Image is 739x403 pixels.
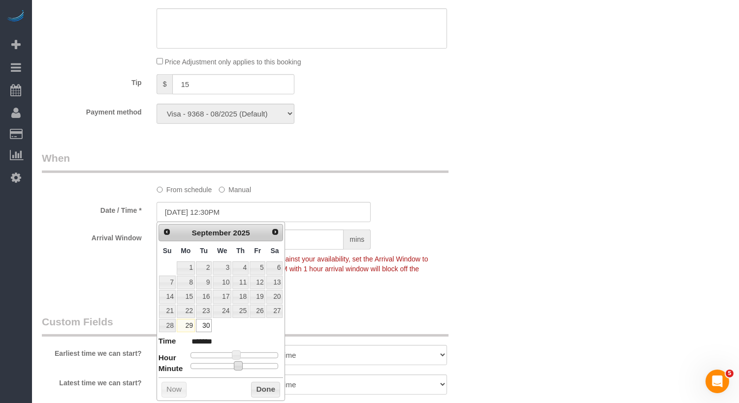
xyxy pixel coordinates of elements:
[200,247,208,255] span: Tuesday
[177,261,195,275] a: 1
[177,276,195,289] a: 8
[177,290,195,303] a: 15
[232,261,249,275] a: 4
[232,305,249,318] a: 25
[157,181,212,195] label: From schedule
[213,290,231,303] a: 17
[196,290,212,303] a: 16
[268,226,282,239] a: Next
[250,276,265,289] a: 12
[232,290,249,303] a: 18
[254,247,261,255] span: Friday
[34,345,149,358] label: Earliest time we can start?
[196,276,212,289] a: 9
[42,315,449,337] legend: Custom Fields
[219,181,251,195] label: Manual
[42,151,449,173] legend: When
[266,305,283,318] a: 27
[159,352,176,365] dt: Hour
[157,187,163,193] input: From schedule
[161,382,187,398] button: Now
[232,276,249,289] a: 11
[233,229,250,237] span: 2025
[266,261,283,275] a: 6
[344,230,371,250] span: mins
[251,382,280,398] button: Done
[164,58,301,66] span: Price Adjustment only applies to this booking
[34,74,149,87] label: Tip
[196,319,212,332] a: 30
[266,276,283,289] a: 13
[159,336,176,348] dt: Time
[177,305,195,318] a: 22
[160,226,174,239] a: Prev
[196,261,212,275] a: 2
[219,187,225,193] input: Manual
[213,276,231,289] a: 10
[157,255,428,283] span: To make this booking count against your availability, set the Arrival Window to match a spot on y...
[34,202,149,215] label: Date / Time *
[157,202,371,222] input: MM/DD/YYYY HH:MM
[159,319,176,332] a: 28
[250,305,265,318] a: 26
[236,247,245,255] span: Thursday
[34,104,149,117] label: Payment method
[266,290,283,303] a: 20
[271,228,279,236] span: Next
[177,319,195,332] a: 29
[34,230,149,243] label: Arrival Window
[159,290,176,303] a: 14
[706,370,729,393] iframe: Intercom live chat
[192,229,231,237] span: September
[157,74,173,94] span: $
[163,228,171,236] span: Prev
[34,374,149,388] label: Latest time we can start?
[250,261,265,275] a: 5
[163,247,172,255] span: Sunday
[213,261,231,275] a: 3
[726,370,734,377] span: 5
[159,363,183,375] dt: Minute
[181,247,191,255] span: Monday
[196,305,212,318] a: 23
[250,290,265,303] a: 19
[217,247,227,255] span: Wednesday
[6,10,26,24] img: Automaid Logo
[159,305,176,318] a: 21
[159,276,176,289] a: 7
[213,305,231,318] a: 24
[270,247,279,255] span: Saturday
